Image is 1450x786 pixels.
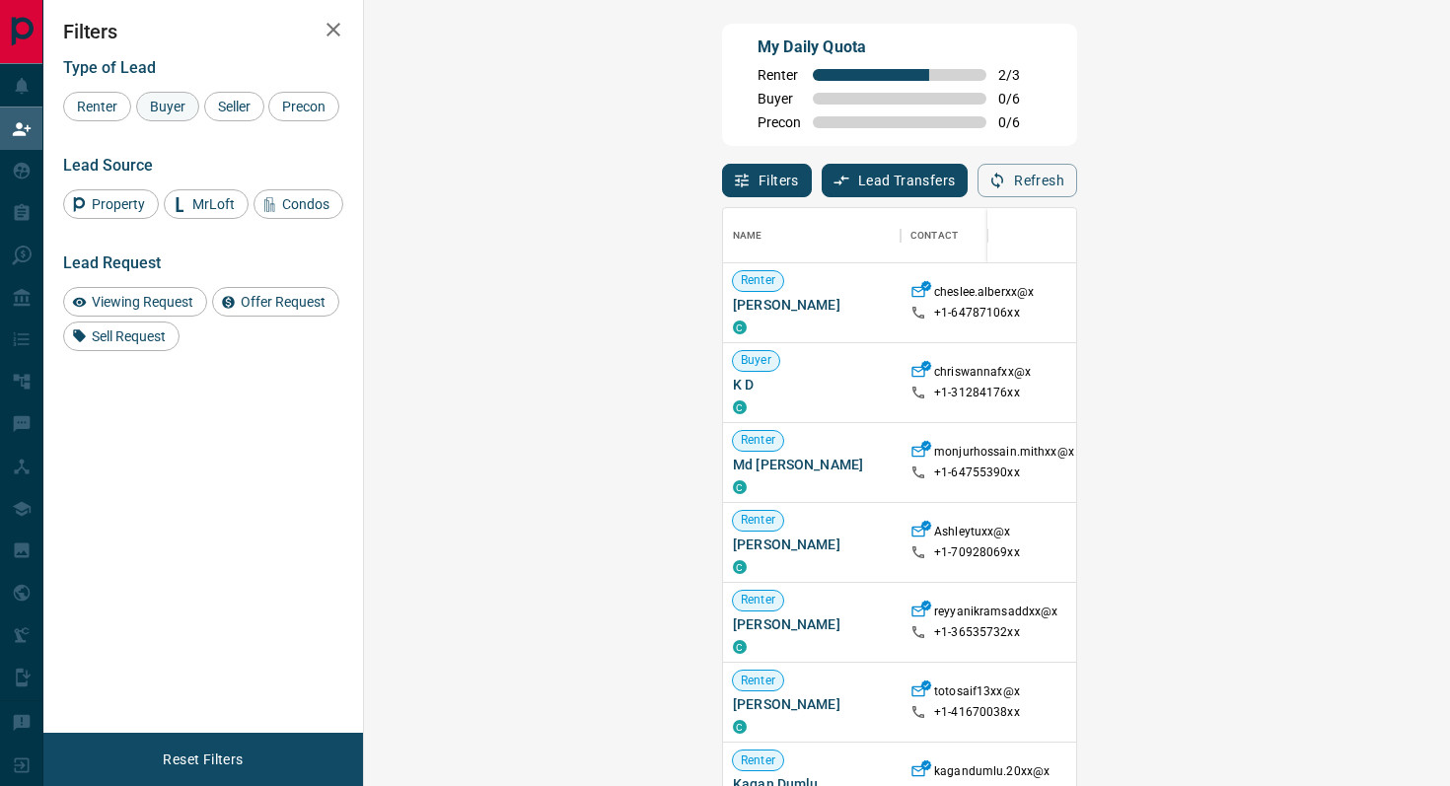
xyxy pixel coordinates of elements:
[275,99,332,114] span: Precon
[822,164,969,197] button: Lead Transfers
[733,673,783,689] span: Renter
[733,272,783,289] span: Renter
[204,92,264,121] div: Seller
[901,208,1058,263] div: Contact
[758,67,801,83] span: Renter
[934,544,1020,561] p: +1- 70928069xx
[733,400,747,414] div: condos.ca
[63,20,343,43] h2: Filters
[758,36,1042,59] p: My Daily Quota
[268,92,339,121] div: Precon
[733,614,891,634] span: [PERSON_NAME]
[723,208,901,263] div: Name
[733,432,783,449] span: Renter
[63,92,131,121] div: Renter
[733,752,783,769] span: Renter
[733,455,891,474] span: Md [PERSON_NAME]
[733,375,891,394] span: K D
[254,189,343,219] div: Condos
[733,321,747,334] div: condos.ca
[910,208,958,263] div: Contact
[758,114,801,130] span: Precon
[85,328,173,344] span: Sell Request
[998,67,1042,83] span: 2 / 3
[733,208,762,263] div: Name
[63,253,161,272] span: Lead Request
[212,287,339,317] div: Offer Request
[934,683,1020,704] p: totosaif13xx@x
[733,535,891,554] span: [PERSON_NAME]
[934,284,1034,305] p: cheslee.alberxx@x
[934,305,1020,322] p: +1- 64787106xx
[998,114,1042,130] span: 0 / 6
[934,385,1020,401] p: +1- 31284176xx
[934,364,1031,385] p: chriswannafxx@x
[85,196,152,212] span: Property
[63,156,153,175] span: Lead Source
[934,444,1074,464] p: monjurhossain.mithxx@x
[234,294,332,310] span: Offer Request
[185,196,242,212] span: MrLoft
[63,322,180,351] div: Sell Request
[733,694,891,714] span: [PERSON_NAME]
[150,743,255,776] button: Reset Filters
[733,352,779,369] span: Buyer
[733,592,783,608] span: Renter
[63,58,156,77] span: Type of Lead
[211,99,257,114] span: Seller
[722,164,812,197] button: Filters
[978,164,1077,197] button: Refresh
[934,763,1050,784] p: kagandumlu.20xx@x
[758,91,801,107] span: Buyer
[733,560,747,574] div: condos.ca
[70,99,124,114] span: Renter
[934,604,1057,624] p: reyyanikramsaddxx@x
[733,512,783,529] span: Renter
[136,92,199,121] div: Buyer
[143,99,192,114] span: Buyer
[63,287,207,317] div: Viewing Request
[733,640,747,654] div: condos.ca
[85,294,200,310] span: Viewing Request
[164,189,249,219] div: MrLoft
[934,524,1011,544] p: Ashleytuxx@x
[275,196,336,212] span: Condos
[998,91,1042,107] span: 0 / 6
[63,189,159,219] div: Property
[733,295,891,315] span: [PERSON_NAME]
[934,464,1020,481] p: +1- 64755390xx
[934,704,1020,721] p: +1- 41670038xx
[934,624,1020,641] p: +1- 36535732xx
[733,720,747,734] div: condos.ca
[733,480,747,494] div: condos.ca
